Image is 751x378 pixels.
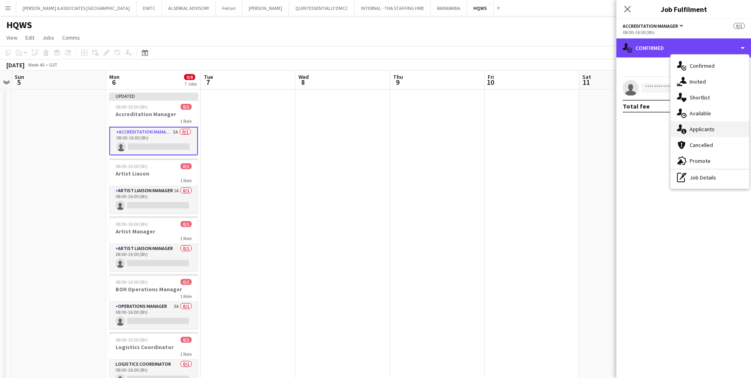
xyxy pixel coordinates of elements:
[488,73,494,80] span: Fri
[109,158,198,213] app-job-card: 08:00-16:00 (8h)0/1Artist Liason1 RoleArtist Liaison Manager1A0/108:00-16:00 (8h)
[467,0,494,16] button: HQWS
[355,0,431,16] button: INTERNAL - THA STAFFING HIRE
[116,337,148,343] span: 08:00-16:00 (8h)
[581,78,591,87] span: 11
[487,78,494,87] span: 10
[109,186,198,213] app-card-role: Artist Liaison Manager1A0/108:00-16:00 (8h)
[623,102,650,110] div: Total fee
[690,78,706,85] span: Invited
[582,73,591,80] span: Sat
[116,221,148,227] span: 08:00-16:00 (8h)
[109,228,198,235] h3: Artist Manager
[180,351,192,357] span: 1 Role
[180,235,192,241] span: 1 Role
[431,0,467,16] button: RAMARABIA
[59,32,83,43] a: Comms
[116,279,148,285] span: 08:00-16:00 (8h)
[180,293,192,299] span: 1 Role
[116,163,148,169] span: 08:00-16:00 (8h)
[26,62,46,68] span: Week 40
[6,19,32,31] h1: HQWS
[289,0,355,16] button: QUINTESSENTIALLY DMCC
[298,73,309,80] span: Wed
[16,0,137,16] button: [PERSON_NAME] & ASSOCIATES [GEOGRAPHIC_DATA]
[181,163,192,169] span: 0/1
[109,244,198,271] app-card-role: Artist Liaison Manager0/108:00-16:00 (8h)
[42,34,54,41] span: Jobs
[109,274,198,329] app-job-card: 08:00-16:00 (8h)0/1BOH Operations Manager1 RoleOperations Manager3A0/108:00-16:00 (8h)
[184,74,195,80] span: 0/8
[623,23,684,29] button: Accreditation Manager
[180,118,192,124] span: 1 Role
[109,93,198,99] div: Updated
[392,78,403,87] span: 9
[297,78,309,87] span: 8
[242,0,289,16] button: [PERSON_NAME]
[109,286,198,293] h3: BOH Operations Manager
[39,32,57,43] a: Jobs
[690,62,715,69] span: Confirmed
[616,4,751,14] h3: Job Fulfilment
[109,170,198,177] h3: Artist Liason
[62,34,80,41] span: Comms
[109,344,198,351] h3: Logistics Coordinator
[203,78,213,87] span: 7
[181,337,192,343] span: 0/1
[15,73,24,80] span: Sun
[109,127,198,155] app-card-role: Accreditation Manager5A0/108:00-16:00 (8h)
[671,170,749,185] div: Job Details
[216,0,242,16] button: Ferrari
[393,73,403,80] span: Thu
[108,78,120,87] span: 6
[623,23,678,29] span: Accreditation Manager
[49,62,57,68] div: GST
[204,73,213,80] span: Tue
[690,141,713,149] span: Cancelled
[180,178,192,183] span: 1 Role
[690,157,711,164] span: Promote
[690,94,710,101] span: Shortlist
[181,104,192,110] span: 0/1
[109,302,198,329] app-card-role: Operations Manager3A0/108:00-16:00 (8h)
[109,216,198,271] app-job-card: 08:00-16:00 (8h)0/1Artist Manager1 RoleArtist Liaison Manager0/108:00-16:00 (8h)
[181,221,192,227] span: 0/1
[109,73,120,80] span: Mon
[616,38,751,57] div: Confirmed
[3,32,21,43] a: View
[137,0,162,16] button: DWTC
[734,23,745,29] span: 0/1
[162,0,216,16] button: ALSERKAL ADVISORY
[6,34,17,41] span: View
[109,93,198,155] app-job-card: Updated08:00-16:00 (8h)0/1Accreditation Manager1 RoleAccreditation Manager5A0/108:00-16:00 (8h)
[623,29,745,35] div: 08:00-16:00 (8h)
[25,34,34,41] span: Edit
[690,110,711,117] span: Available
[109,111,198,118] h3: Accreditation Manager
[6,61,25,69] div: [DATE]
[22,32,38,43] a: Edit
[13,78,24,87] span: 5
[116,104,148,110] span: 08:00-16:00 (8h)
[690,126,715,133] span: Applicants
[184,81,197,87] div: 7 Jobs
[181,279,192,285] span: 0/1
